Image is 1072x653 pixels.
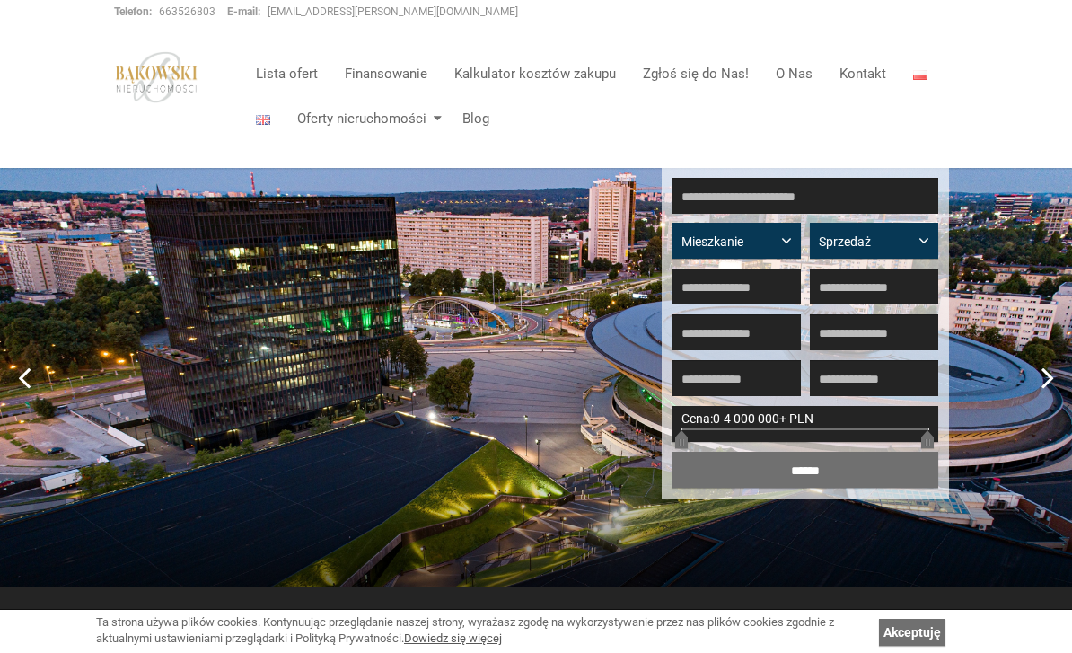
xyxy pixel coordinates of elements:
[713,411,720,426] span: 0
[672,223,801,259] button: Mieszkanie
[819,233,916,251] span: Sprzedaż
[227,5,260,18] strong: E-mail:
[441,56,629,92] a: Kalkulator kosztów zakupu
[284,101,449,137] a: Oferty nieruchomości
[629,56,762,92] a: Zgłoś się do Nas!
[96,614,870,648] div: Ta strona używa plików cookies. Kontynuując przeglądanie naszej strony, wyrażasz zgodę na wykorzy...
[268,5,518,18] a: [EMAIL_ADDRESS][PERSON_NAME][DOMAIN_NAME]
[810,223,938,259] button: Sprzedaż
[159,5,215,18] a: 663526803
[724,411,813,426] span: 4 000 000+ PLN
[242,56,331,92] a: Lista ofert
[672,406,938,442] div: -
[256,115,270,125] img: English
[826,56,900,92] a: Kontakt
[449,101,489,137] a: Blog
[913,70,927,80] img: Polski
[404,631,502,645] a: Dowiedz się więcej
[681,411,713,426] span: Cena:
[331,56,441,92] a: Finansowanie
[114,51,199,103] img: logo
[879,619,945,646] a: Akceptuję
[762,56,826,92] a: O Nas
[681,233,778,251] span: Mieszkanie
[114,5,152,18] strong: Telefon:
